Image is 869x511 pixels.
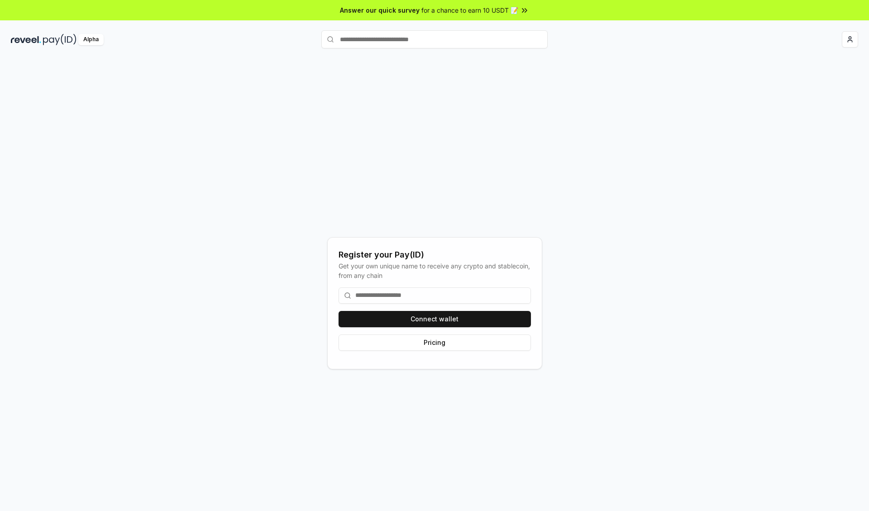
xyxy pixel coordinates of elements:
div: Alpha [78,34,104,45]
button: Pricing [339,334,531,351]
img: pay_id [43,34,76,45]
span: Answer our quick survey [340,5,420,15]
span: for a chance to earn 10 USDT 📝 [421,5,518,15]
div: Get your own unique name to receive any crypto and stablecoin, from any chain [339,261,531,280]
img: reveel_dark [11,34,41,45]
div: Register your Pay(ID) [339,248,531,261]
button: Connect wallet [339,311,531,327]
